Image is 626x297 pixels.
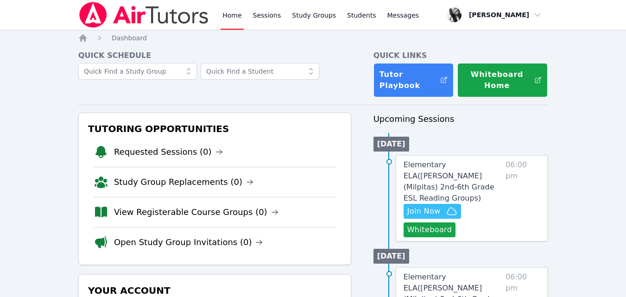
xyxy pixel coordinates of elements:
input: Quick Find a Student [201,63,319,80]
li: [DATE] [373,249,409,264]
input: Quick Find a Study Group [78,63,197,80]
span: Dashboard [112,34,147,42]
span: Messages [387,11,419,20]
img: Air Tutors [78,2,209,28]
span: Join Now [407,206,441,217]
h3: Upcoming Sessions [373,113,548,126]
a: Elementary ELA([PERSON_NAME] (Milpitas) 2nd-6th Grade ESL Reading Groups) [404,159,502,204]
a: Requested Sessions (0) [114,145,223,158]
h4: Quick Schedule [78,50,351,61]
button: Whiteboard Home [457,63,548,97]
a: Tutor Playbook [373,63,454,97]
span: 06:00 pm [506,159,540,237]
button: Join Now [404,204,461,219]
span: Elementary ELA ( [PERSON_NAME] (Milpitas) 2nd-6th Grade ESL Reading Groups ) [404,160,494,202]
a: View Registerable Course Groups (0) [114,206,278,219]
li: [DATE] [373,137,409,152]
button: Whiteboard [404,222,456,237]
h4: Quick Links [373,50,548,61]
nav: Breadcrumb [78,33,548,43]
a: Dashboard [112,33,147,43]
a: Open Study Group Invitations (0) [114,236,263,249]
a: Study Group Replacements (0) [114,176,253,189]
h3: Tutoring Opportunities [86,120,343,137]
